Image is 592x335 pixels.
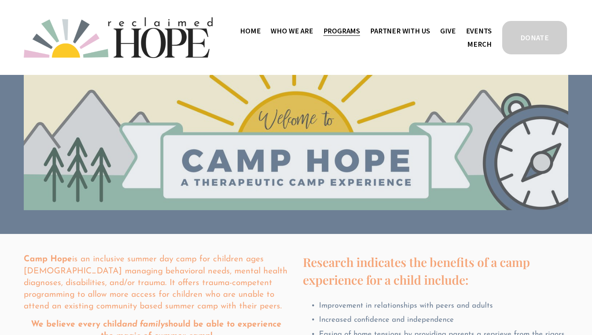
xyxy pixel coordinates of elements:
[323,25,360,37] span: Programs
[122,320,165,329] em: and family
[240,24,261,37] a: Home
[323,24,360,37] a: folder dropdown
[319,315,568,325] p: Increased confidence and independence
[370,24,430,37] a: folder dropdown
[303,253,568,289] h4: Research indicates the benefits of a camp experience for a child include:
[501,20,568,56] a: DONATE
[271,24,313,37] a: folder dropdown
[467,37,491,51] a: Merch
[24,253,289,312] p: is an inclusive summer day camp for children ages [DEMOGRAPHIC_DATA] managing behavioral needs, m...
[466,24,492,37] a: Events
[319,301,568,311] p: Improvement in relationships with peers and adults
[271,25,313,37] span: Who We Are
[440,24,455,37] a: Give
[24,255,72,263] strong: Camp Hope
[370,25,430,37] span: Partner With Us
[24,17,213,58] img: Reclaimed Hope Initiative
